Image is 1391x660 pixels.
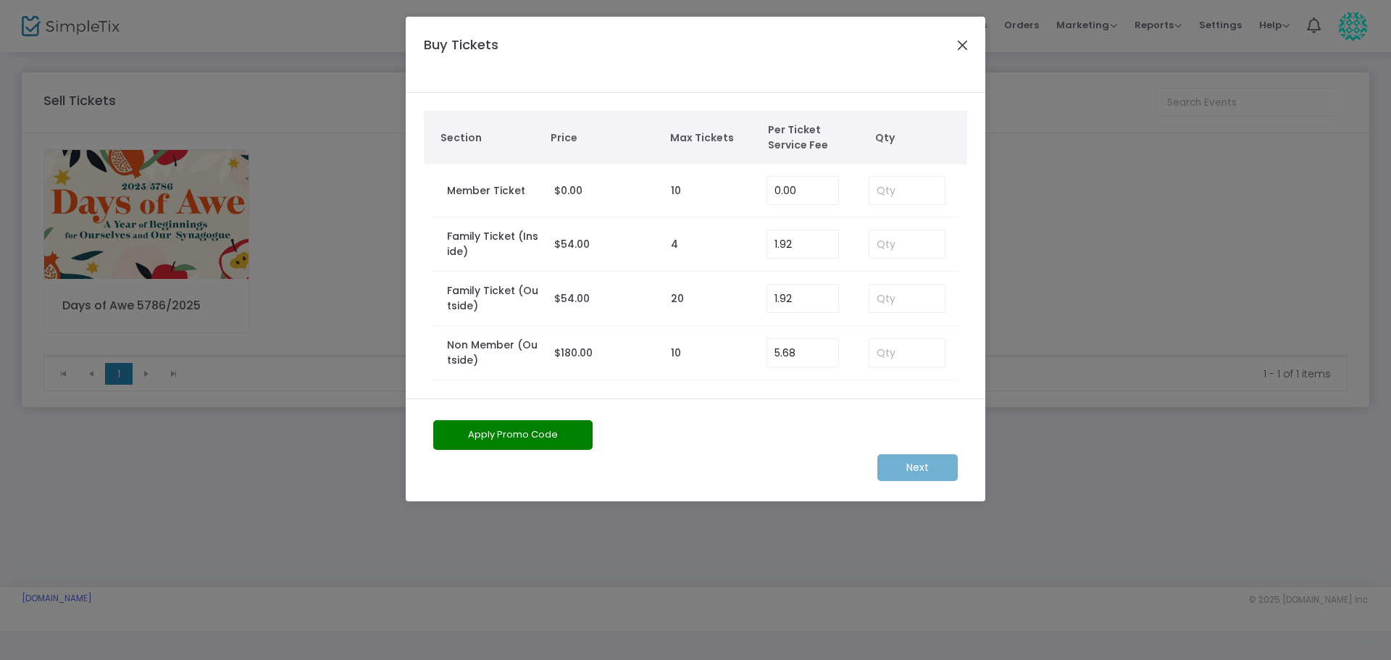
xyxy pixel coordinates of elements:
[671,291,684,306] label: 20
[768,122,851,153] span: Per Ticket Service Fee
[767,177,838,204] input: Enter Service Fee
[869,339,945,367] input: Qty
[767,339,838,367] input: Enter Service Fee
[417,35,553,75] h4: Buy Tickets
[554,183,582,198] span: $0.00
[869,177,945,204] input: Qty
[767,230,838,258] input: Enter Service Fee
[447,183,525,199] label: Member Ticket
[869,230,945,258] input: Qty
[671,183,681,199] label: 10
[767,285,838,312] input: Enter Service Fee
[447,283,540,314] label: Family Ticket (Outside)
[551,130,656,146] span: Price
[671,237,678,252] label: 4
[433,420,593,450] button: Apply Promo Code
[554,237,590,251] span: $54.00
[875,130,961,146] span: Qty
[670,130,753,146] span: Max Tickets
[447,338,540,368] label: Non Member (Outside)
[554,291,590,306] span: $54.00
[953,35,972,54] button: Close
[447,229,540,259] label: Family Ticket (Inside)
[440,130,537,146] span: Section
[554,346,593,360] span: $180.00
[671,346,681,361] label: 10
[869,285,945,312] input: Qty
